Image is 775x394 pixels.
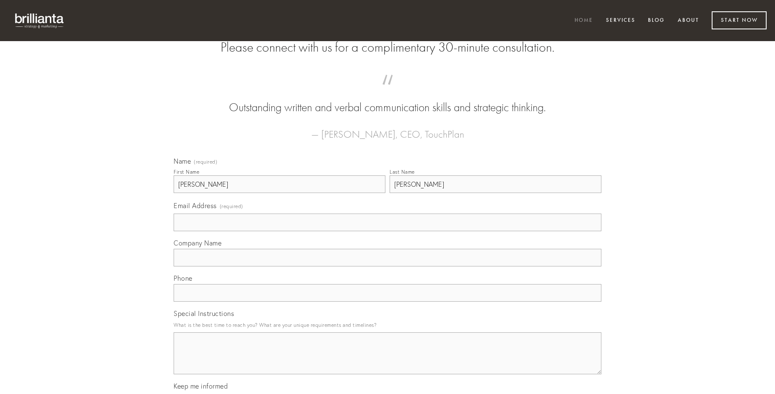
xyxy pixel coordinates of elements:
[174,274,192,282] span: Phone
[672,14,705,28] a: About
[174,239,221,247] span: Company Name
[569,14,598,28] a: Home
[390,169,415,175] div: Last Name
[174,309,234,318] span: Special Instructions
[174,319,601,331] p: What is the best time to reach you? What are your unique requirements and timelines?
[174,39,601,55] h2: Please connect with us for a complimentary 30-minute consultation.
[194,159,217,164] span: (required)
[220,201,243,212] span: (required)
[174,201,217,210] span: Email Address
[174,157,191,165] span: Name
[8,8,71,33] img: brillianta - research, strategy, marketing
[712,11,767,29] a: Start Now
[174,169,199,175] div: First Name
[187,116,588,143] figcaption: — [PERSON_NAME], CEO, TouchPlan
[642,14,670,28] a: Blog
[174,382,228,390] span: Keep me informed
[601,14,641,28] a: Services
[187,83,588,116] blockquote: Outstanding written and verbal communication skills and strategic thinking.
[187,83,588,99] span: “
